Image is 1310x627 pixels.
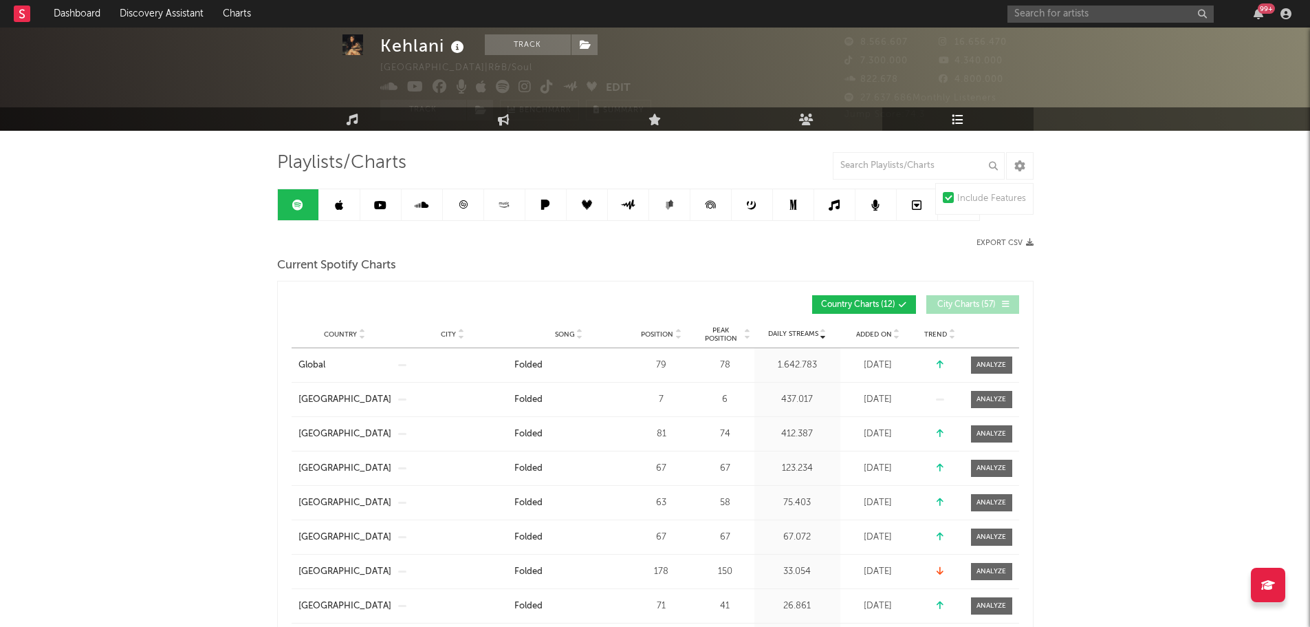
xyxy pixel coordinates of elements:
[758,359,837,372] div: 1.642.783
[514,359,543,372] div: Folded
[844,75,898,84] span: 822.678
[976,239,1034,247] button: Export CSV
[699,427,751,441] div: 74
[631,496,692,510] div: 63
[277,155,406,171] span: Playlists/Charts
[699,599,751,613] div: 41
[514,359,624,372] a: Folded
[380,34,468,57] div: Kehlani
[631,393,692,407] div: 7
[298,462,391,476] a: [GEOGRAPHIC_DATA]
[631,599,692,613] div: 71
[758,531,837,544] div: 67.072
[631,565,692,579] div: 178
[514,565,543,579] div: Folded
[758,427,837,441] div: 412.387
[298,359,325,372] div: Global
[514,496,624,510] a: Folded
[631,359,692,372] div: 79
[768,329,818,339] span: Daily Streams
[939,75,1003,84] span: 4.800.000
[939,38,1007,47] span: 16.656.470
[514,462,543,476] div: Folded
[833,152,1005,180] input: Search Playlists/Charts
[699,359,751,372] div: 78
[812,295,916,314] button: Country Charts(12)
[844,359,913,372] div: [DATE]
[844,393,913,407] div: [DATE]
[844,56,908,65] span: 7.300.000
[298,427,391,441] a: [GEOGRAPHIC_DATA]
[758,565,837,579] div: 33.054
[631,531,692,544] div: 67
[844,531,913,544] div: [DATE]
[1258,3,1275,14] div: 99 +
[699,531,751,544] div: 67
[758,496,837,510] div: 75.403
[699,462,751,476] div: 67
[699,496,751,510] div: 58
[514,496,543,510] div: Folded
[500,100,579,120] a: Benchmark
[514,427,543,441] div: Folded
[485,34,571,55] button: Track
[699,393,751,407] div: 6
[298,496,391,510] a: [GEOGRAPHIC_DATA]
[935,301,998,309] span: City Charts ( 57 )
[298,531,391,544] a: [GEOGRAPHIC_DATA]
[298,599,391,613] a: [GEOGRAPHIC_DATA]
[555,330,575,339] span: Song
[957,191,1026,207] div: Include Features
[441,330,456,339] span: City
[631,427,692,441] div: 81
[856,330,892,339] span: Added On
[514,531,624,544] a: Folded
[277,257,396,274] span: Current Spotify Charts
[514,393,624,407] a: Folded
[1007,6,1214,23] input: Search for artists
[699,326,743,343] span: Peak Position
[844,565,913,579] div: [DATE]
[939,56,1003,65] span: 4.340.000
[519,103,571,119] span: Benchmark
[844,94,996,103] span: 27.637.686 Monthly Listeners
[844,599,913,613] div: [DATE]
[586,100,651,120] button: Summary
[514,393,543,407] div: Folded
[758,393,837,407] div: 437.017
[844,496,913,510] div: [DATE]
[514,599,624,613] a: Folded
[631,462,692,476] div: 67
[298,393,391,407] a: [GEOGRAPHIC_DATA]
[514,599,543,613] div: Folded
[380,100,466,120] button: Track
[514,462,624,476] a: Folded
[324,330,357,339] span: Country
[641,330,673,339] span: Position
[514,531,543,544] div: Folded
[699,565,751,579] div: 150
[844,427,913,441] div: [DATE]
[924,330,947,339] span: Trend
[606,80,631,97] button: Edit
[298,565,391,579] a: [GEOGRAPHIC_DATA]
[926,295,1019,314] button: City Charts(57)
[844,38,908,47] span: 8.566.607
[844,462,913,476] div: [DATE]
[821,301,895,309] span: Country Charts ( 12 )
[380,60,548,76] div: [GEOGRAPHIC_DATA] | R&B/Soul
[1254,8,1263,19] button: 99+
[758,462,837,476] div: 123.234
[514,565,624,579] a: Folded
[514,427,624,441] a: Folded
[298,359,391,372] a: Global
[758,599,837,613] div: 26.861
